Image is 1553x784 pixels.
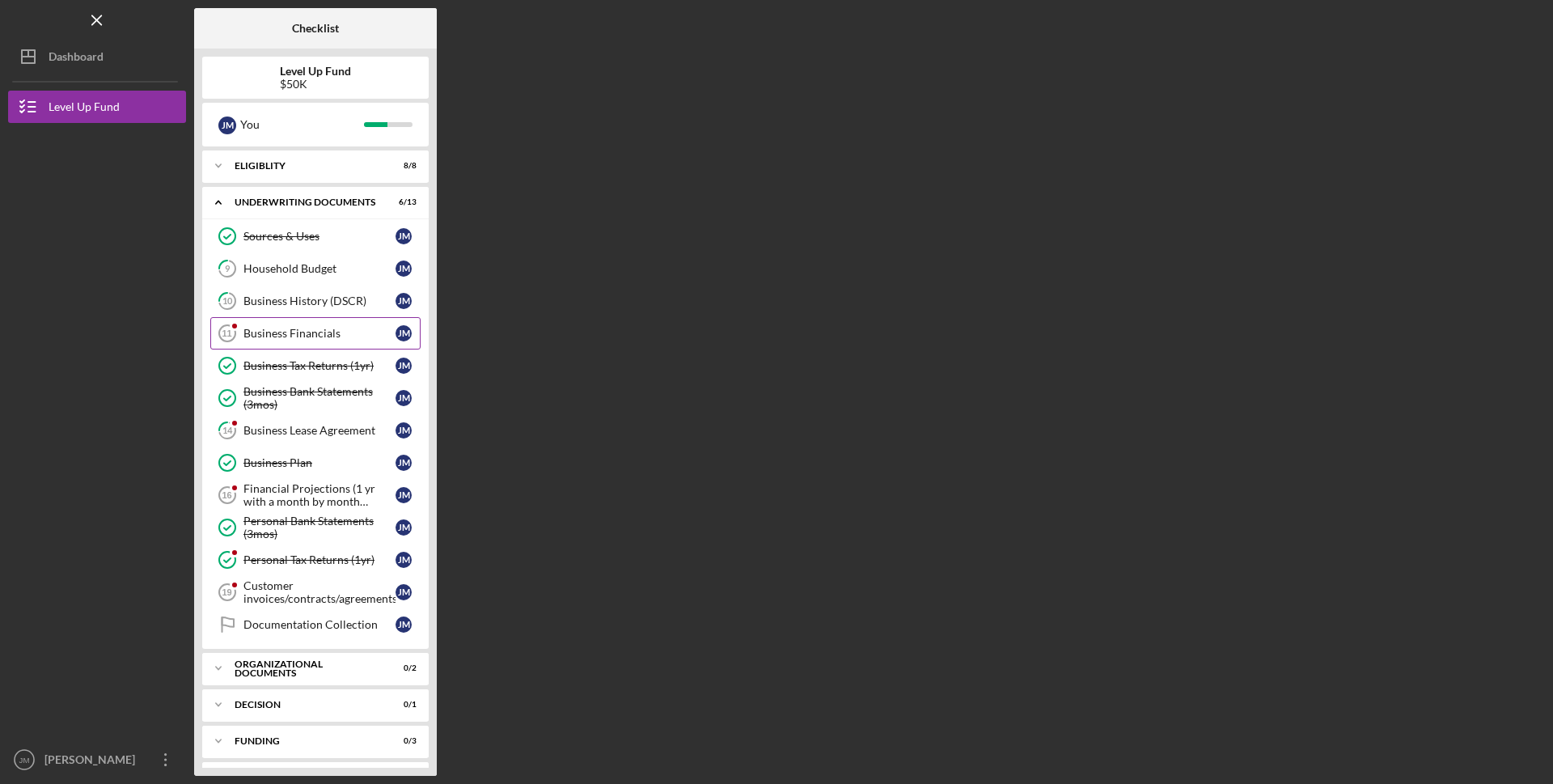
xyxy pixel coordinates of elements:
[210,608,421,641] a: Documentation CollectionJM
[396,422,412,439] div: J M
[243,482,396,508] div: Financial Projections (1 yr with a month by month breakdown)
[243,456,396,469] div: Business Plan
[396,228,412,244] div: J M
[235,700,376,710] div: Decision
[222,296,233,307] tspan: 10
[387,161,417,171] div: 8 / 8
[243,359,396,372] div: Business Tax Returns (1yr)
[8,744,186,776] button: JM[PERSON_NAME]
[387,197,417,207] div: 6 / 13
[396,584,412,600] div: J M
[210,447,421,479] a: Business PlanJM
[280,65,351,78] b: Level Up Fund
[280,78,351,91] div: $50K
[396,390,412,406] div: J M
[210,252,421,285] a: 9Household BudgetJM
[243,295,396,307] div: Business History (DSCR)
[387,700,417,710] div: 0 / 1
[243,618,396,631] div: Documentation Collection
[222,426,233,436] tspan: 14
[396,552,412,568] div: J M
[210,479,421,511] a: 16Financial Projections (1 yr with a month by month breakdown)JM
[210,285,421,317] a: 10Business History (DSCR)JM
[243,553,396,566] div: Personal Tax Returns (1yr)
[396,617,412,633] div: J M
[235,161,376,171] div: Eligiblity
[210,511,421,544] a: Personal Bank Statements (3mos)JM
[235,197,376,207] div: Underwriting Documents
[240,111,364,138] div: You
[292,22,339,35] b: Checklist
[8,91,186,123] button: Level Up Fund
[243,579,396,605] div: Customer invoices/contracts/agreements
[210,576,421,608] a: 19Customer invoices/contracts/agreementsJM
[243,385,396,411] div: Business Bank Statements (3mos)
[225,264,231,274] tspan: 9
[243,230,396,243] div: Sources & Uses
[222,490,231,500] tspan: 16
[396,487,412,503] div: J M
[243,327,396,340] div: Business Financials
[210,317,421,350] a: 11Business FinancialsJM
[19,756,30,765] text: JM
[396,455,412,471] div: J M
[210,414,421,447] a: 14Business Lease AgreementJM
[40,744,146,780] div: [PERSON_NAME]
[243,424,396,437] div: Business Lease Agreement
[387,663,417,673] div: 0 / 2
[396,261,412,277] div: J M
[243,515,396,540] div: Personal Bank Statements (3mos)
[396,358,412,374] div: J M
[243,262,396,275] div: Household Budget
[210,350,421,382] a: Business Tax Returns (1yr)JM
[396,293,412,309] div: J M
[222,587,231,597] tspan: 19
[49,40,104,77] div: Dashboard
[210,382,421,414] a: Business Bank Statements (3mos)JM
[222,328,231,338] tspan: 11
[387,736,417,746] div: 0 / 3
[396,325,412,341] div: J M
[210,220,421,252] a: Sources & UsesJM
[49,91,120,127] div: Level Up Fund
[235,659,376,678] div: Organizational Documents
[210,544,421,576] a: Personal Tax Returns (1yr)JM
[8,40,186,73] button: Dashboard
[218,117,236,134] div: J M
[235,736,376,746] div: Funding
[396,519,412,536] div: J M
